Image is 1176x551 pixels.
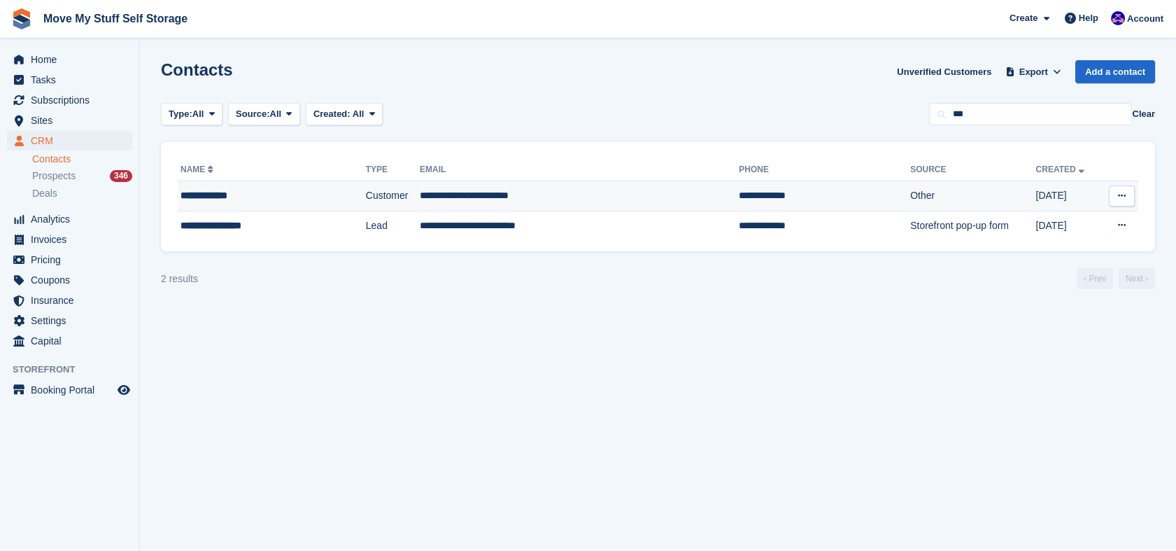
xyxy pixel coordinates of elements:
th: Email [420,159,739,181]
span: All [192,107,204,121]
a: Next [1119,268,1155,289]
button: Clear [1132,107,1155,121]
h1: Contacts [161,60,233,79]
a: Name [180,165,216,174]
span: Settings [31,311,115,330]
th: Phone [739,159,910,181]
a: menu [7,50,132,69]
td: [DATE] [1035,211,1100,240]
button: Source: All [228,103,300,126]
a: menu [7,209,132,229]
div: 2 results [161,272,198,286]
td: Other [910,181,1035,211]
span: CRM [31,131,115,151]
a: Contacts [32,153,132,166]
a: Move My Stuff Self Storage [38,7,193,30]
td: [DATE] [1035,181,1100,211]
span: All [353,109,364,119]
span: Capital [31,331,115,351]
span: Subscriptions [31,90,115,110]
a: menu [7,111,132,130]
a: menu [7,131,132,151]
span: Home [31,50,115,69]
span: Type: [169,107,192,121]
a: menu [7,270,132,290]
a: Deals [32,186,132,201]
a: Created [1035,165,1086,174]
td: Storefront pop-up form [910,211,1035,240]
a: menu [7,250,132,270]
a: menu [7,380,132,400]
a: menu [7,230,132,249]
td: Lead [366,211,420,240]
button: Created: All [306,103,383,126]
button: Type: All [161,103,222,126]
a: Add a contact [1075,60,1155,83]
th: Type [366,159,420,181]
span: Deals [32,187,57,200]
div: 346 [110,170,132,182]
a: menu [7,291,132,310]
nav: Page [1074,268,1158,289]
td: Customer [366,181,420,211]
a: Previous [1077,268,1113,289]
span: Invoices [31,230,115,249]
span: Pricing [31,250,115,270]
a: Unverified Customers [891,60,997,83]
span: Source: [236,107,269,121]
a: Preview store [115,382,132,398]
span: Storefront [13,363,139,377]
span: Tasks [31,70,115,90]
button: Export [1003,60,1064,83]
span: Account [1127,12,1163,26]
a: menu [7,311,132,330]
span: All [270,107,282,121]
span: Sites [31,111,115,130]
span: Prospects [32,169,76,183]
span: Insurance [31,291,115,310]
img: Jade Whetnall [1111,11,1125,25]
span: Create [1009,11,1037,25]
img: stora-icon-8386f47178a22dfd0bd8f6a31ec36ba5ce8667c1dd55bd0f319d3a0aa187defe.svg [11,8,32,29]
th: Source [910,159,1035,181]
span: Help [1079,11,1098,25]
a: menu [7,70,132,90]
span: Analytics [31,209,115,229]
a: menu [7,90,132,110]
span: Export [1019,65,1048,79]
span: Coupons [31,270,115,290]
a: Prospects 346 [32,169,132,183]
span: Booking Portal [31,380,115,400]
a: menu [7,331,132,351]
span: Created: [313,109,350,119]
